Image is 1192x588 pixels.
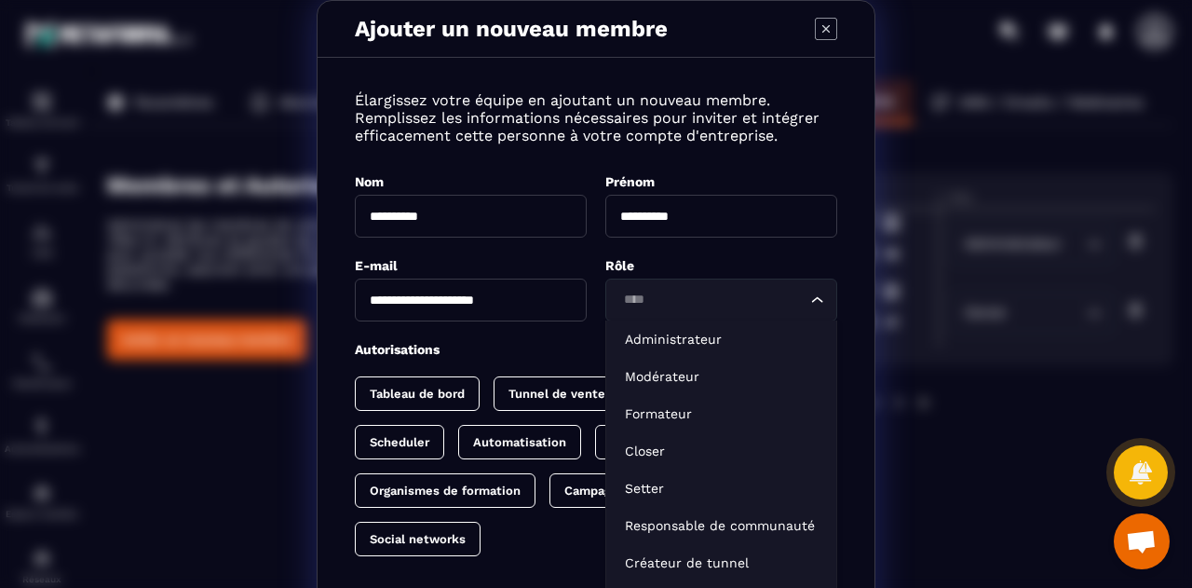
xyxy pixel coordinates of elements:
[508,387,605,401] p: Tunnel de vente
[564,484,686,498] p: Campagne e-mailing
[370,484,521,498] p: Organismes de formation
[473,435,566,449] p: Automatisation
[721,387,769,401] p: Webinar
[1114,513,1170,569] a: Ouvrir le chat
[355,258,398,273] label: E-mail
[649,387,677,401] p: CRM
[355,174,384,189] label: Nom
[617,290,806,310] input: Search for option
[355,16,668,42] p: Ajouter un nouveau membre
[605,258,634,273] label: Rôle
[370,387,465,401] p: Tableau de bord
[355,91,837,144] p: Élargissez votre équipe en ajoutant un nouveau membre. Remplissez les informations nécessaires po...
[730,484,808,498] p: Comptabilité
[370,435,429,449] p: Scheduler
[605,279,837,321] div: Search for option
[370,532,466,546] p: Social networks
[610,435,717,449] p: Espace E-learning
[355,342,440,357] label: Autorisations
[605,174,655,189] label: Prénom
